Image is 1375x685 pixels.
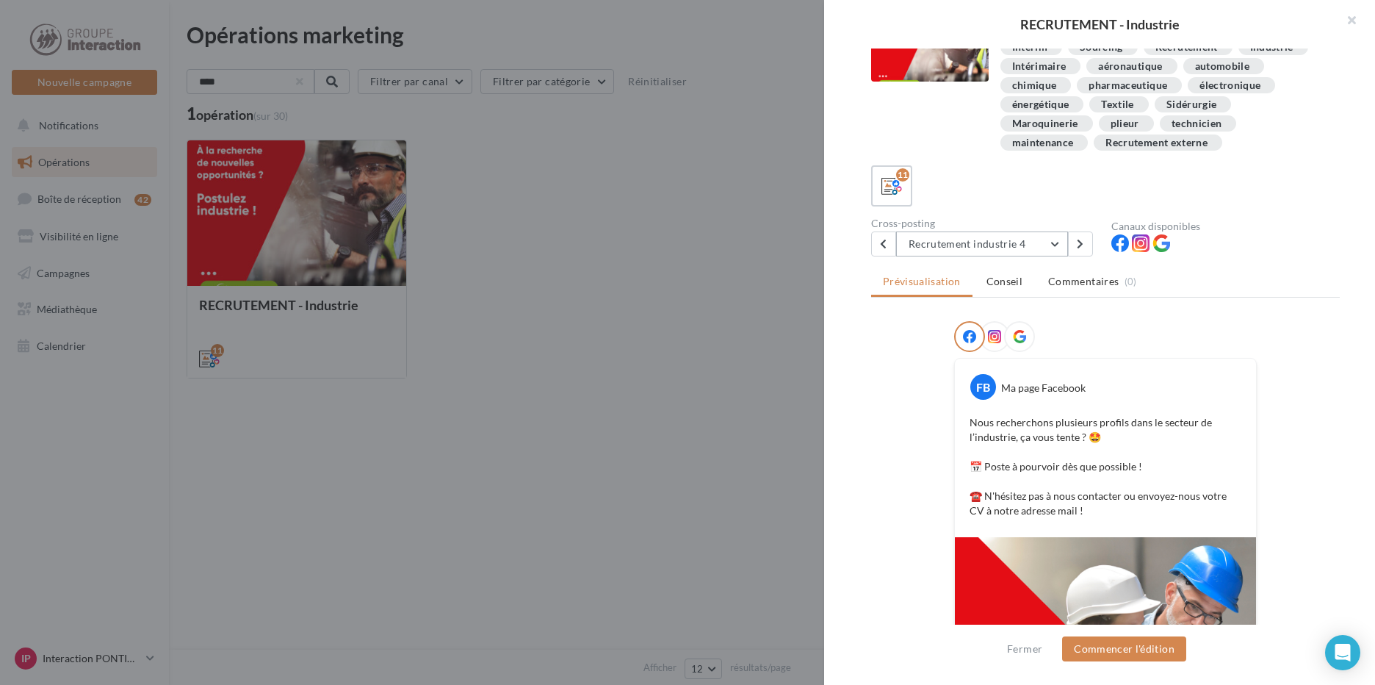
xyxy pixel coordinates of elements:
div: maintenance [1012,137,1074,148]
div: RECRUTEMENT - Industrie [848,18,1351,31]
div: Canaux disponibles [1111,221,1340,232]
div: aéronautique [1098,61,1162,72]
div: Textile [1101,99,1133,110]
button: Fermer [1001,640,1048,658]
div: chimique [1012,80,1057,91]
div: pharmaceutique [1089,80,1167,91]
span: Commentaires [1048,274,1119,289]
div: 11 [896,168,909,182]
div: Ma page Facebook [1001,381,1086,395]
div: Recrutement externe [1105,137,1208,148]
div: automobile [1195,61,1250,72]
div: technicien [1172,118,1222,129]
div: Open Intercom Messenger [1325,635,1360,670]
div: électronique [1199,80,1260,91]
div: FB [970,374,996,400]
div: plieur [1111,118,1139,129]
div: Cross-posting [871,218,1100,229]
button: Commencer l'édition [1062,636,1186,661]
span: Conseil [986,275,1022,287]
div: Intérimaire [1012,61,1067,72]
p: Nous recherchons plusieurs profils dans le secteur de l’industrie, ça vous tente ? 🤩 📅 Poste à po... [970,415,1241,518]
span: (0) [1125,276,1137,287]
div: énergétique [1012,99,1069,110]
button: Recrutement industrie 4 [896,232,1068,257]
div: Sidérurgie [1166,99,1217,110]
div: Maroquinerie [1012,118,1078,129]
